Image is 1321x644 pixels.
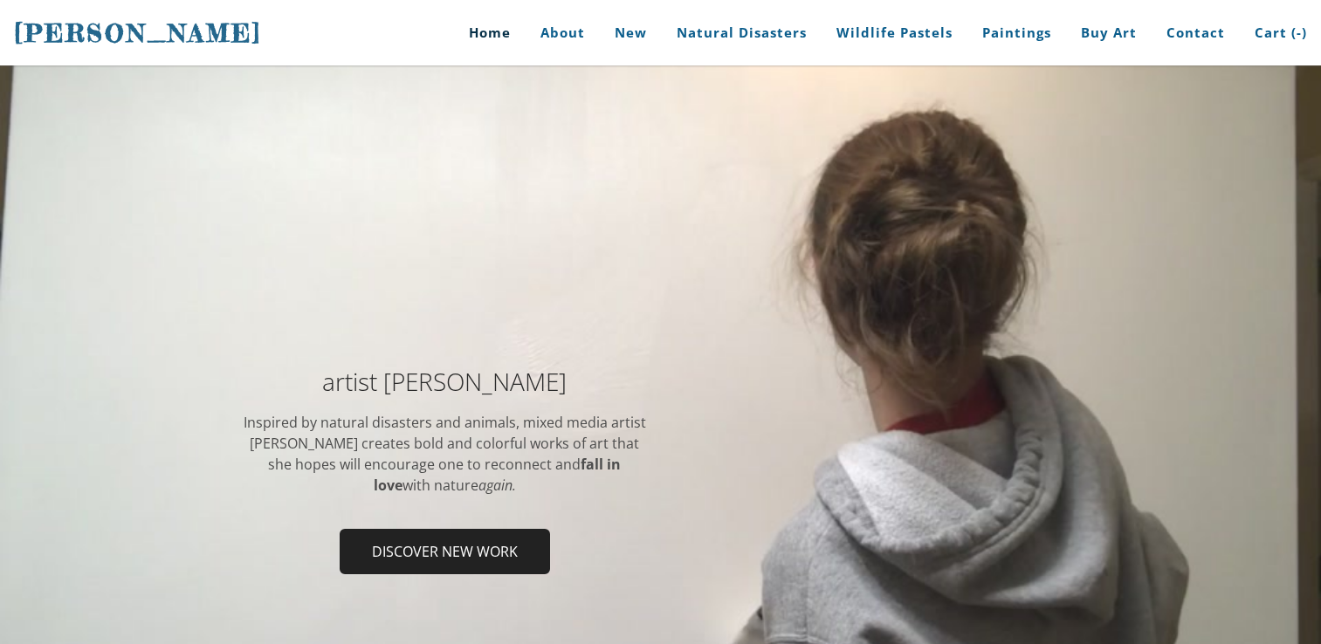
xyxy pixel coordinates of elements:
[242,369,648,394] h2: artist [PERSON_NAME]
[341,531,548,572] span: Discover new work
[478,476,516,495] em: again.
[14,17,262,50] a: [PERSON_NAME]
[14,18,262,48] span: [PERSON_NAME]
[1297,24,1302,41] span: -
[242,412,648,496] div: Inspired by natural disasters and animals, mixed media artist [PERSON_NAME] ​creates bold and col...
[340,529,550,574] a: Discover new work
